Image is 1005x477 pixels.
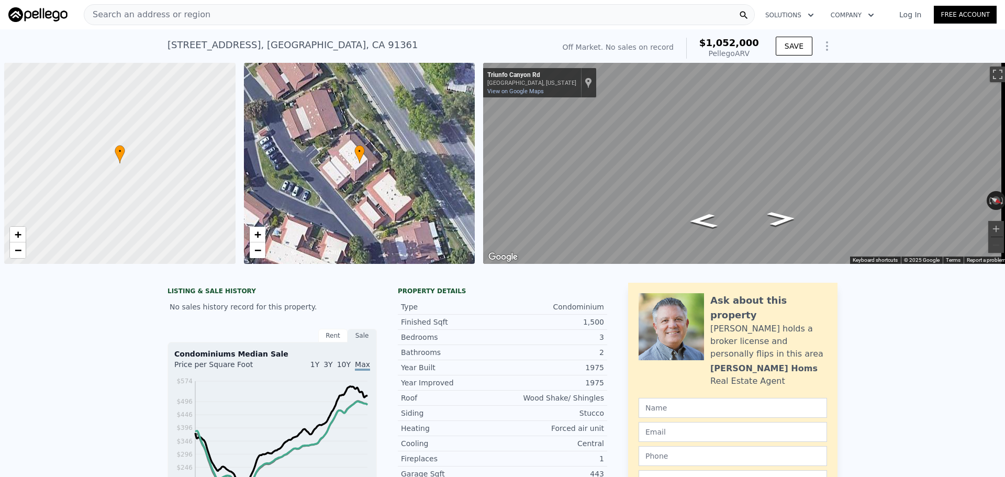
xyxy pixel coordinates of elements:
div: Rent [318,329,348,342]
a: Zoom in [10,227,26,242]
div: Roof [401,393,502,403]
a: Terms [946,257,961,263]
span: + [15,228,21,241]
a: Show location on map [585,77,592,88]
button: Show Options [817,36,837,57]
button: Zoom in [988,221,1004,237]
tspan: $296 [176,451,193,458]
a: View on Google Maps [487,88,544,95]
div: Price per Square Foot [174,359,272,376]
div: Fireplaces [401,453,502,464]
span: − [254,243,261,257]
div: Forced air unit [502,423,604,434]
div: 3 [502,332,604,342]
span: − [15,243,21,257]
a: Zoom out [250,242,265,258]
path: Go Southeast, Triunfo Canyon Rd [677,210,730,231]
button: Zoom out [988,237,1004,253]
div: Heating [401,423,502,434]
img: Pellego [8,7,68,22]
div: Year Improved [401,378,502,388]
div: [PERSON_NAME] Homs [710,362,818,375]
div: Siding [401,408,502,418]
span: 10Y [337,360,351,369]
tspan: $246 [176,464,193,471]
button: Solutions [757,6,822,25]
a: Log In [887,9,934,20]
input: Phone [639,446,827,466]
input: Name [639,398,827,418]
div: Year Built [401,362,502,373]
div: Bedrooms [401,332,502,342]
div: 1975 [502,362,604,373]
div: Sale [348,329,377,342]
span: © 2025 Google [904,257,940,263]
div: Triunfo Canyon Rd [487,71,576,80]
a: Open this area in Google Maps (opens a new window) [486,250,520,264]
div: 1975 [502,378,604,388]
div: 2 [502,347,604,358]
div: Real Estate Agent [710,375,785,387]
div: [STREET_ADDRESS] , [GEOGRAPHIC_DATA] , CA 91361 [167,38,418,52]
span: 1Y [310,360,319,369]
div: Cooling [401,438,502,449]
div: No sales history record for this property. [167,297,377,316]
span: + [254,228,261,241]
tspan: $446 [176,411,193,418]
a: Zoom in [250,227,265,242]
div: Pellego ARV [699,48,759,59]
button: Company [822,6,883,25]
div: 1,500 [502,317,604,327]
img: Google [486,250,520,264]
span: Max [355,360,370,371]
div: [GEOGRAPHIC_DATA], [US_STATE] [487,80,576,86]
input: Email [639,422,827,442]
span: • [115,147,125,156]
div: 1 [502,453,604,464]
span: 3Y [323,360,332,369]
span: $1,052,000 [699,37,759,48]
div: Bathrooms [401,347,502,358]
div: Condominium [502,302,604,312]
tspan: $396 [176,424,193,431]
div: Off Market. No sales on record [563,42,674,52]
button: Keyboard shortcuts [853,257,898,264]
div: Condominiums Median Sale [174,349,370,359]
div: • [354,145,365,163]
a: Zoom out [10,242,26,258]
div: [PERSON_NAME] holds a broker license and personally flips in this area [710,323,827,360]
div: LISTING & SALE HISTORY [167,287,377,297]
div: Finished Sqft [401,317,502,327]
div: Ask about this property [710,293,827,323]
div: Central [502,438,604,449]
tspan: $346 [176,438,193,445]
tspan: $574 [176,378,193,385]
path: Go Northwest, Triunfo Canyon Rd [755,208,808,229]
div: • [115,145,125,163]
div: Wood Shake/ Shingles [502,393,604,403]
tspan: $496 [176,398,193,405]
button: SAVE [776,37,812,56]
div: Type [401,302,502,312]
span: Search an address or region [84,8,210,21]
span: • [354,147,365,156]
a: Free Account [934,6,997,24]
button: Rotate counterclockwise [987,191,992,210]
div: Stucco [502,408,604,418]
div: Property details [398,287,607,295]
